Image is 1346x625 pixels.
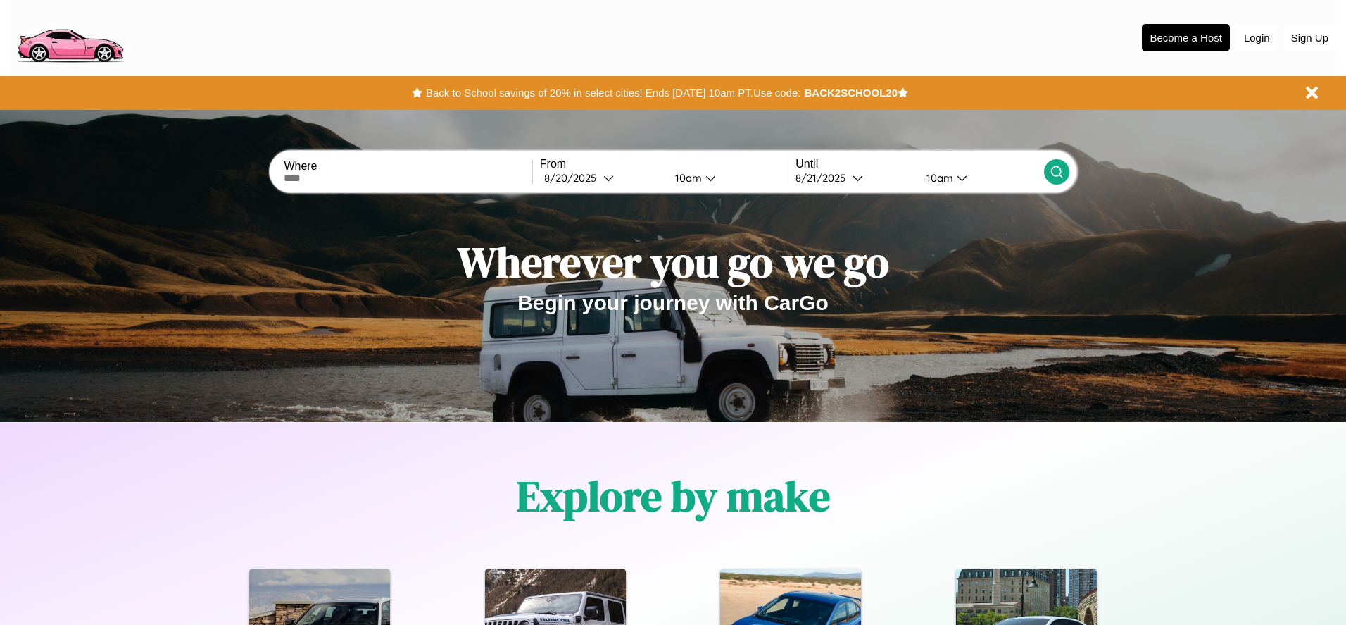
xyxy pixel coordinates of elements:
div: 10am [668,171,705,185]
h1: Explore by make [517,467,830,525]
button: 10am [915,171,1043,185]
button: Become a Host [1142,24,1230,51]
button: Back to School savings of 20% in select cities! Ends [DATE] 10am PT.Use code: [422,83,804,103]
button: Sign Up [1284,25,1335,51]
div: 8 / 20 / 2025 [544,171,603,185]
label: Where [284,160,532,173]
img: logo [11,7,130,66]
b: BACK2SCHOOL20 [804,87,898,99]
label: Until [795,158,1043,171]
button: Login [1237,25,1277,51]
label: From [540,158,788,171]
button: 10am [664,171,788,185]
button: 8/20/2025 [540,171,664,185]
div: 10am [919,171,957,185]
div: 8 / 21 / 2025 [795,171,853,185]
